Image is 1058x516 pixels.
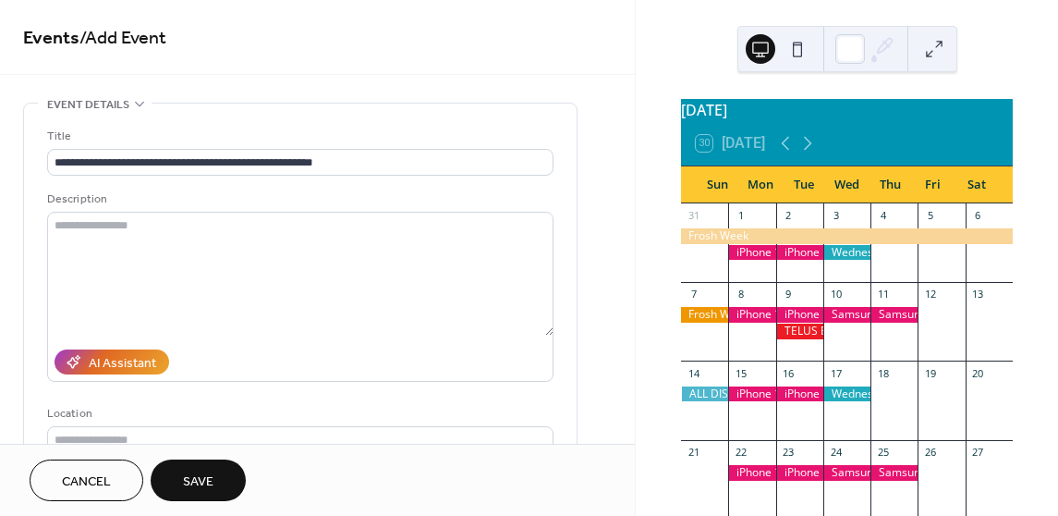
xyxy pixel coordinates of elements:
[776,307,823,323] div: iPhone 16 Pro Max | SPOT CHECK
[823,387,870,402] div: Wednesday Counts | Rogers & Telus Handsets, GWP, Gift Cards, Sim Cards
[823,307,870,323] div: Samsung S25 | SPOT CHECK
[151,460,246,501] button: Save
[782,446,796,460] div: 23
[876,446,890,460] div: 25
[776,245,823,261] div: iPhone 16 Pro Max | SPOT CHECK
[47,190,550,209] div: Description
[955,166,998,203] div: Sat
[47,95,129,115] span: Event details
[47,404,550,424] div: Location
[829,288,843,301] div: 10
[734,366,748,380] div: 15
[823,245,870,261] div: Wednesday Counts | Rogers & Telus Handsets, GWP, Gift Cards, Sim Cards
[971,209,985,223] div: 6
[728,307,775,323] div: iPhone 16 | SPOT CHECK
[734,209,748,223] div: 1
[869,166,912,203] div: Thu
[687,446,700,460] div: 21
[687,288,700,301] div: 7
[776,387,823,402] div: iPhone 16 Pro Max | SPOT CHECK
[47,127,550,146] div: Title
[728,387,775,402] div: iPhone 16 | SPOT CHECK
[687,366,700,380] div: 14
[776,465,823,481] div: iPhone 16 Pro Max | SPOT CHECK
[776,324,823,339] div: TELUS EOL RMA
[734,446,748,460] div: 22
[876,288,890,301] div: 11
[23,20,79,56] a: Events
[728,465,775,481] div: iPhone 16 | SPOT CHECK
[782,366,796,380] div: 16
[681,228,1013,244] div: Frosh Week
[696,166,739,203] div: Sun
[823,465,870,481] div: Samsung S25 | SPOT CHECK
[734,288,748,301] div: 8
[829,366,843,380] div: 17
[923,366,937,380] div: 19
[30,460,143,501] button: Cancel
[829,209,843,223] div: 3
[825,166,869,203] div: Wed
[681,99,1013,121] div: [DATE]
[971,366,985,380] div: 20
[739,166,783,203] div: Mon
[876,209,890,223] div: 4
[971,446,985,460] div: 27
[870,307,918,323] div: Samsung S25 Ultra | SPOT CHECK
[79,20,166,56] span: / Add Event
[923,209,937,223] div: 5
[912,166,955,203] div: Fri
[62,473,111,492] span: Cancel
[876,366,890,380] div: 18
[923,446,937,460] div: 26
[183,473,213,492] span: Save
[782,209,796,223] div: 2
[681,307,728,323] div: Frosh Week
[782,166,825,203] div: Tue
[829,446,843,460] div: 24
[55,350,169,375] button: AI Assistant
[687,209,700,223] div: 31
[923,288,937,301] div: 12
[681,387,728,402] div: ALL DISTRICT COUNT | Accessories, Demo Devices, Dropship
[782,288,796,301] div: 9
[728,245,775,261] div: iPhone 16 | SPOT CHECK
[971,288,985,301] div: 13
[89,354,156,374] div: AI Assistant
[870,465,918,481] div: Samsung S25 Ultra | SPOT CHECK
